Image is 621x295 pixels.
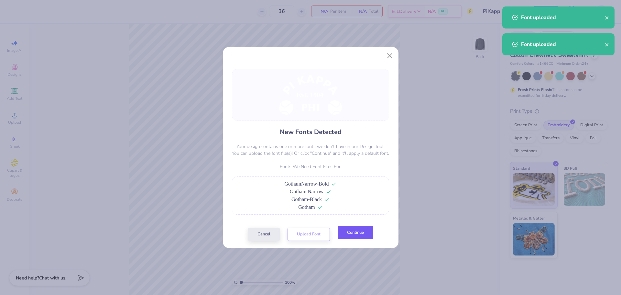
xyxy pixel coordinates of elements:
[290,189,323,194] span: Gotham Narrow
[291,197,322,202] span: Gotham-Black
[280,127,342,137] h4: New Fonts Detected
[298,204,315,210] span: Gotham
[521,14,605,21] div: Font uploaded
[383,50,396,62] button: Close
[232,163,389,170] p: Fonts We Need Font Files For:
[232,143,389,157] p: Your design contains one or more fonts we don't have in our Design Tool. You can upload the font ...
[248,228,280,241] button: Cancel
[605,14,609,21] button: close
[605,40,609,48] button: close
[338,226,373,239] button: Continue
[521,40,605,48] div: Font uploaded
[285,181,329,187] span: GothamNarrow-Bold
